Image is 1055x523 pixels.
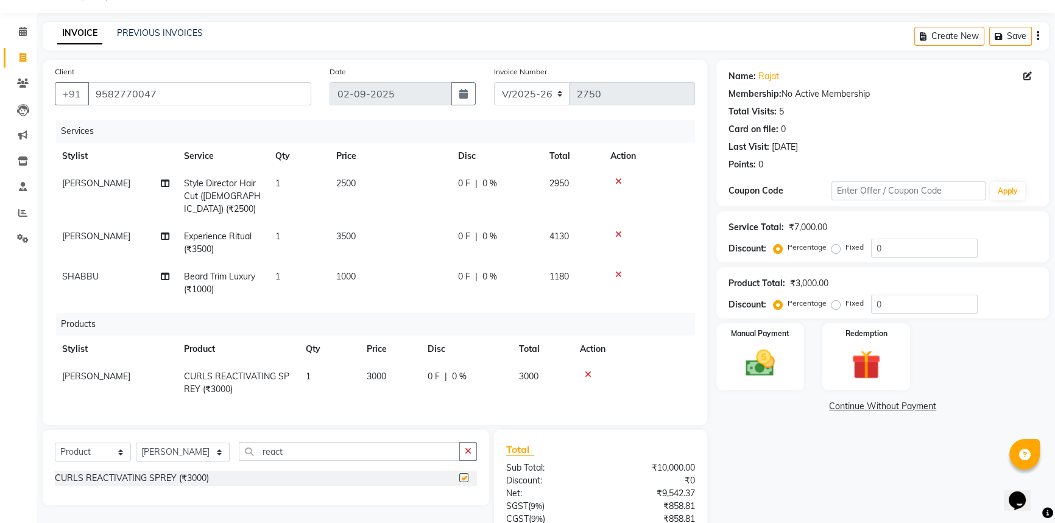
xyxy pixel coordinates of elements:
button: +91 [55,82,89,105]
span: 4130 [549,231,569,242]
th: Qty [298,335,359,363]
th: Product [177,335,298,363]
span: 0 % [482,230,497,243]
div: Products [56,313,704,335]
label: Manual Payment [731,328,789,339]
span: Beard Trim Luxury (₹1000) [184,271,255,295]
span: 0 F [428,370,440,383]
span: 1180 [549,271,569,282]
span: 3500 [336,231,356,242]
div: ₹9,542.37 [601,487,704,500]
input: Enter Offer / Coupon Code [831,181,986,200]
span: 2950 [549,178,569,189]
span: 0 F [458,270,470,283]
span: | [445,370,447,383]
input: Search by Name/Mobile/Email/Code [88,82,311,105]
div: ₹858.81 [601,500,704,513]
div: Services [56,120,704,142]
th: Price [359,335,420,363]
span: Total [506,443,534,456]
span: 3000 [519,371,538,382]
span: 1 [275,231,280,242]
span: [PERSON_NAME] [62,231,130,242]
button: Apply [990,182,1025,200]
label: Percentage [788,242,827,253]
span: CURLS REACTIVATING SPREY (₹3000) [184,371,289,395]
button: Create New [914,27,984,46]
a: Continue Without Payment [719,400,1046,413]
label: Date [330,66,346,77]
div: ₹0 [601,474,704,487]
span: [PERSON_NAME] [62,178,130,189]
div: Last Visit: [729,141,769,153]
div: ₹3,000.00 [790,277,828,290]
span: | [475,270,478,283]
span: SHABBU [62,271,99,282]
th: Total [542,142,603,170]
label: Invoice Number [494,66,547,77]
label: Client [55,66,74,77]
span: | [475,230,478,243]
span: 0 % [452,370,467,383]
a: INVOICE [57,23,102,44]
div: No Active Membership [729,88,1037,100]
th: Action [573,335,695,363]
div: ( ) [497,500,601,513]
label: Redemption [845,328,887,339]
button: Save [989,27,1032,46]
span: 3000 [367,371,386,382]
span: 1000 [336,271,356,282]
div: Service Total: [729,221,784,234]
div: ₹7,000.00 [789,221,827,234]
span: Experience Ritual (₹3500) [184,231,252,254]
span: 1 [275,271,280,282]
label: Percentage [788,298,827,309]
div: Points: [729,158,756,171]
div: Discount: [729,298,766,311]
label: Fixed [845,242,864,253]
iframe: chat widget [1004,474,1043,511]
span: 9% [531,501,542,511]
div: 5 [779,105,784,118]
label: Fixed [845,298,864,309]
div: 0 [758,158,763,171]
div: Name: [729,70,756,83]
a: PREVIOUS INVOICES [117,27,203,38]
input: Search or Scan [239,442,459,461]
th: Disc [451,142,542,170]
th: Disc [420,335,512,363]
img: _gift.svg [842,346,890,383]
span: 1 [306,371,311,382]
div: CURLS REACTIVATING SPREY (₹3000) [55,472,209,485]
div: Sub Total: [497,462,601,474]
th: Total [512,335,573,363]
a: Rajat [758,70,779,83]
img: _cash.svg [736,346,784,380]
div: Discount: [497,474,601,487]
th: Service [177,142,268,170]
th: Qty [268,142,329,170]
div: Coupon Code [729,184,831,197]
span: 0 % [482,270,497,283]
th: Price [329,142,451,170]
span: | [475,177,478,190]
div: 0 [781,123,786,136]
div: ₹10,000.00 [601,462,704,474]
span: 0 F [458,230,470,243]
div: Discount: [729,242,766,255]
div: Net: [497,487,601,500]
span: 0 % [482,177,497,190]
div: Total Visits: [729,105,777,118]
span: 1 [275,178,280,189]
span: [PERSON_NAME] [62,371,130,382]
th: Stylist [55,335,177,363]
th: Stylist [55,142,177,170]
div: Membership: [729,88,782,100]
span: 2500 [336,178,356,189]
div: Card on file: [729,123,778,136]
div: Product Total: [729,277,785,290]
th: Action [603,142,695,170]
span: 0 F [458,177,470,190]
span: SGST [506,500,528,511]
span: Style Director Hair Cut ([DEMOGRAPHIC_DATA]) (₹2500) [184,178,261,214]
